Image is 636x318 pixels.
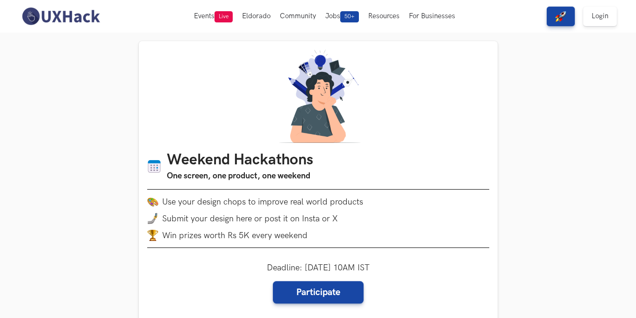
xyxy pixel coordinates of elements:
[583,7,617,26] a: Login
[19,7,102,26] img: UXHack-logo.png
[147,230,489,241] li: Win prizes worth Rs 5K every weekend
[340,11,359,22] span: 50+
[167,170,313,183] h3: One screen, one product, one weekend
[267,263,370,304] div: Deadline: [DATE] 10AM IST
[147,196,489,207] li: Use your design chops to improve real world products
[147,159,161,174] img: Calendar icon
[147,230,158,241] img: trophy.png
[147,196,158,207] img: palette.png
[147,213,158,224] img: mobile-in-hand.png
[214,11,233,22] span: Live
[162,214,338,224] span: Submit your design here or post it on Insta or X
[555,11,566,22] img: rocket
[273,49,363,143] img: A designer thinking
[167,151,313,170] h1: Weekend Hackathons
[273,281,364,304] a: Participate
